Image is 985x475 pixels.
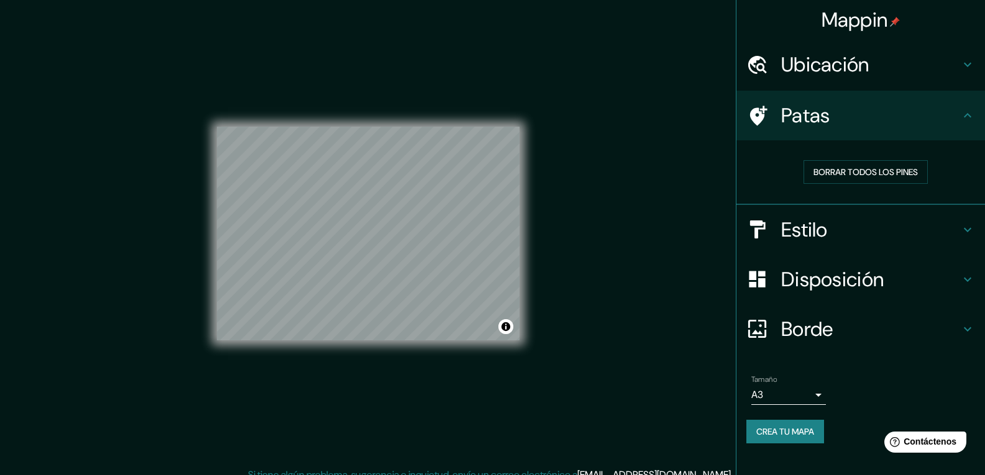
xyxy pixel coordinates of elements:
[751,385,826,405] div: A3
[736,304,985,354] div: Borde
[751,388,763,401] font: A3
[736,40,985,89] div: Ubicación
[781,316,833,342] font: Borde
[756,426,814,437] font: Crea tu mapa
[736,255,985,304] div: Disposición
[736,91,985,140] div: Patas
[781,266,884,292] font: Disposición
[217,127,520,340] canvas: Mapa
[822,7,888,33] font: Mappin
[781,102,830,129] font: Patas
[746,420,824,443] button: Crea tu mapa
[781,217,828,243] font: Estilo
[736,205,985,255] div: Estilo
[874,427,971,461] iframe: Lanzador de widgets de ayuda
[751,374,777,384] font: Tamaño
[890,17,900,27] img: pin-icon.png
[813,166,918,178] font: Borrar todos los pines
[781,52,869,78] font: Ubicación
[804,160,928,184] button: Borrar todos los pines
[498,319,513,334] button: Activar o desactivar atribución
